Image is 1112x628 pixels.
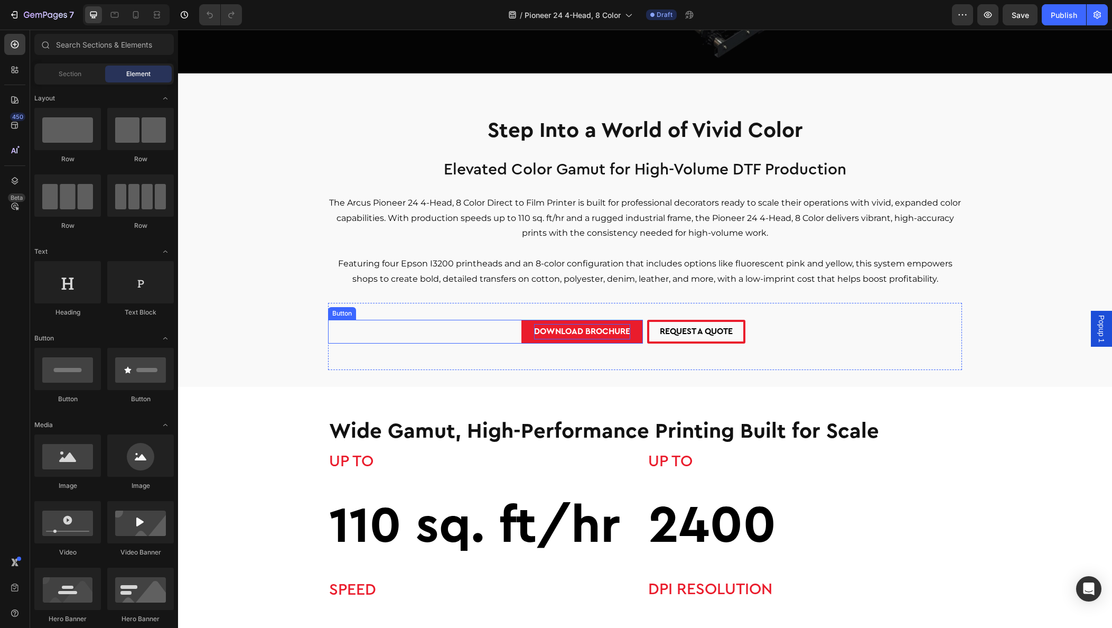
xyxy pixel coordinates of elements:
[34,614,101,624] div: Hero Banner
[470,546,783,574] p: DPI RESOLUTION
[34,394,101,404] div: Button
[34,154,101,164] div: Row
[178,30,1112,628] iframe: Design area
[657,10,672,20] span: Draft
[157,417,174,433] span: Toggle open
[157,330,174,347] span: Toggle open
[157,243,174,260] span: Toggle open
[107,308,174,317] div: Text Block
[107,481,174,491] div: Image
[150,86,784,116] h2: Step Into a World of Vivid Color
[34,548,101,557] div: Video
[150,129,784,152] h2: Elevated Color Gamut for High-Volume DTF Production
[34,481,101,491] div: Image
[59,69,81,79] span: Section
[470,418,783,446] p: UP TO
[152,279,176,289] div: Button
[151,168,783,209] span: The Arcus Pioneer 24 4-Head, 8 Color Direct to Film Printer is built for professional decorators ...
[34,221,101,230] div: Row
[34,308,101,317] div: Heading
[34,334,54,343] span: Button
[1003,4,1038,25] button: Save
[107,154,174,164] div: Row
[69,8,74,21] p: 7
[1012,11,1029,20] span: Save
[150,387,784,417] h2: Wide Gamut, High-Performance Printing Built for Scale
[520,10,522,21] span: /
[1051,10,1077,21] div: Publish
[10,113,25,121] div: 450
[107,394,174,404] div: Button
[34,247,48,256] span: Text
[470,448,783,543] p: 2400
[199,4,242,25] div: Undo/Redo
[157,90,174,107] span: Toggle open
[469,290,567,314] a: REQUEST A QUOTE
[107,548,174,557] div: Video Banner
[1042,4,1086,25] button: Publish
[107,221,174,230] div: Row
[151,471,442,522] span: 110 sq. ft/hr
[34,34,174,55] input: Search Sections & Elements
[151,546,464,575] p: SPEED
[160,229,774,254] span: Featuring four Epson I3200 printheads and an 8-color configuration that includes options like flu...
[343,290,465,314] a: DOWNLOAD BROCHURE
[356,294,452,310] p: DOWNLOAD BROCHURE
[4,4,79,25] button: 7
[8,193,25,202] div: Beta
[107,614,174,624] div: Hero Banner
[918,285,929,313] span: Popup 1
[525,10,621,21] span: Pioneer 24 4-Head, 8 Color
[151,418,464,446] p: UP TO
[126,69,151,79] span: Element
[482,294,555,310] p: REQUEST A QUOTE
[34,420,53,430] span: Media
[34,94,55,103] span: Layout
[1076,576,1101,602] div: Open Intercom Messenger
